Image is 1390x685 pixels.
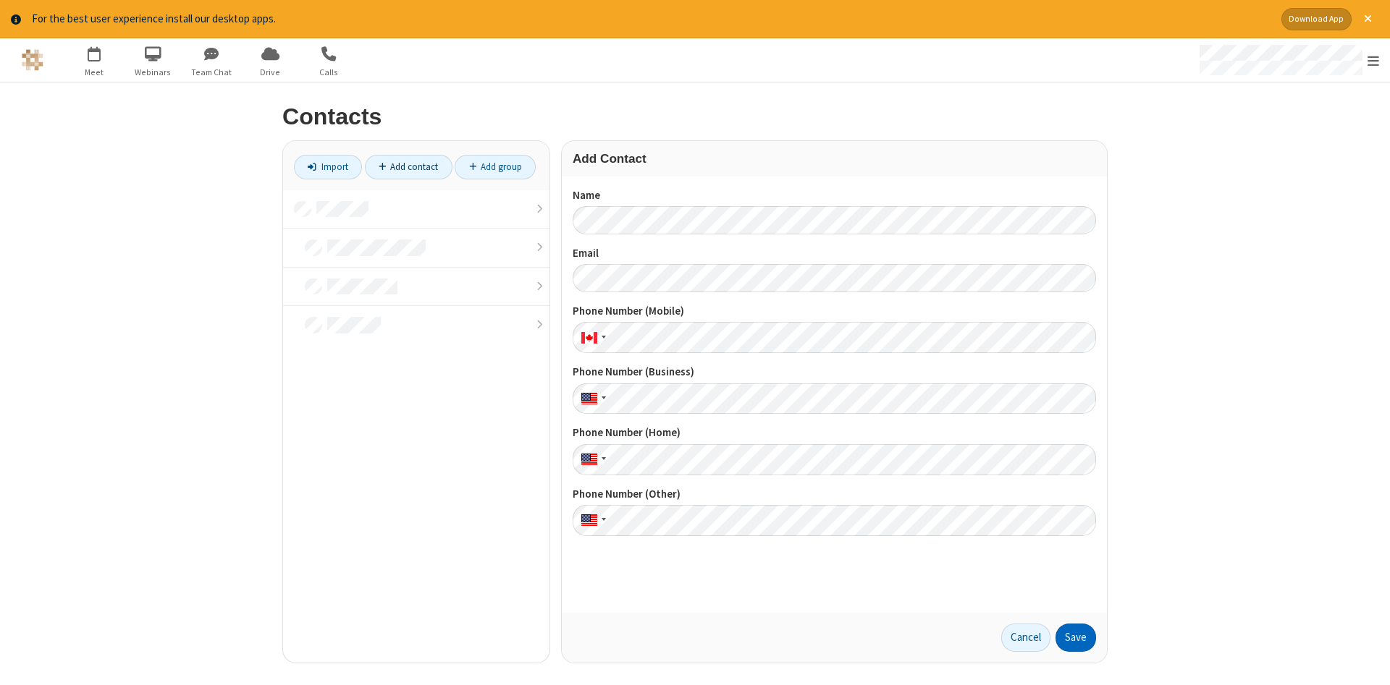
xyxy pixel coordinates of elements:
[573,245,1096,262] label: Email
[22,49,43,71] img: QA Selenium DO NOT DELETE OR CHANGE
[573,444,610,475] div: United States: + 1
[573,364,1096,380] label: Phone Number (Business)
[1281,8,1352,30] button: Download App
[455,155,536,179] a: Add group
[5,38,59,82] button: Logo
[573,322,610,353] div: Canada: + 1
[573,486,1096,503] label: Phone Number (Other)
[1186,38,1390,82] div: Open menu
[573,383,610,414] div: United States: + 1
[243,66,298,79] span: Drive
[185,66,239,79] span: Team Chat
[573,303,1096,320] label: Phone Number (Mobile)
[573,505,610,536] div: United States: + 1
[573,187,1096,204] label: Name
[573,425,1096,441] label: Phone Number (Home)
[573,152,1096,166] h3: Add Contact
[1001,624,1050,652] a: Cancel
[1056,624,1096,652] button: Save
[365,155,452,179] a: Add contact
[32,11,1271,27] div: For the best user experience install our desktop apps.
[302,66,356,79] span: Calls
[282,104,1108,129] h2: Contacts
[294,155,362,179] a: Import
[1357,8,1379,30] button: Close alert
[67,66,122,79] span: Meet
[126,66,180,79] span: Webinars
